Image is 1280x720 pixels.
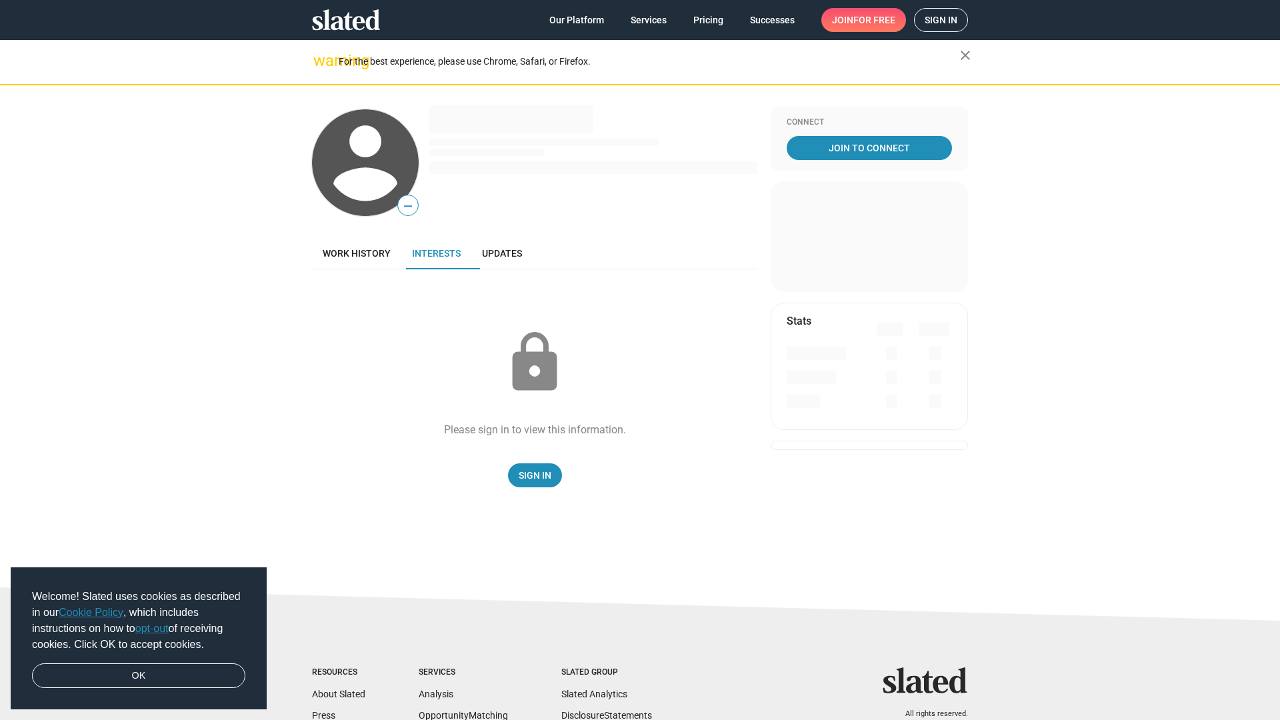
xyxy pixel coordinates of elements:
a: About Slated [312,689,365,699]
span: Sign in [925,9,957,31]
mat-icon: lock [501,329,568,396]
div: Resources [312,667,365,678]
mat-icon: warning [313,53,329,69]
a: Interests [401,237,471,269]
span: Services [631,8,667,32]
span: Sign In [519,463,551,487]
div: Services [419,667,508,678]
a: Slated Analytics [561,689,627,699]
a: Join To Connect [787,136,952,160]
mat-card-title: Stats [787,314,811,328]
a: Successes [739,8,805,32]
a: dismiss cookie message [32,663,245,689]
a: Joinfor free [821,8,906,32]
div: Connect [787,117,952,128]
a: Sign In [508,463,562,487]
a: Updates [471,237,533,269]
span: Updates [482,248,522,259]
div: cookieconsent [11,567,267,710]
span: Join [832,8,895,32]
span: Our Platform [549,8,604,32]
div: For the best experience, please use Chrome, Safari, or Firefox. [339,53,960,71]
div: Slated Group [561,667,652,678]
a: Pricing [683,8,734,32]
span: Work history [323,248,391,259]
a: Work history [312,237,401,269]
div: Please sign in to view this information. [444,423,626,437]
a: Services [620,8,677,32]
span: Successes [750,8,795,32]
a: Our Platform [539,8,615,32]
span: Welcome! Slated uses cookies as described in our , which includes instructions on how to of recei... [32,589,245,653]
span: Join To Connect [789,136,949,160]
span: — [398,197,418,215]
span: for free [853,8,895,32]
mat-icon: close [957,47,973,63]
span: Interests [412,248,461,259]
a: Sign in [914,8,968,32]
a: opt-out [135,623,169,634]
a: Cookie Policy [59,607,123,618]
span: Pricing [693,8,723,32]
a: Analysis [419,689,453,699]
